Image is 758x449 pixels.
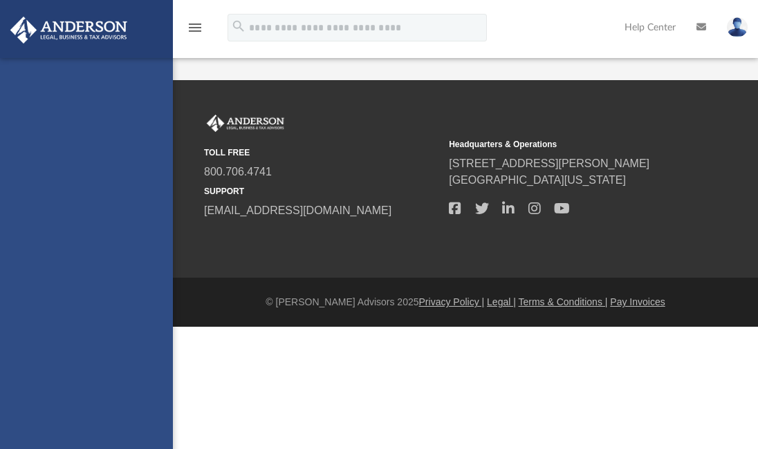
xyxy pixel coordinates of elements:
[519,296,608,307] a: Terms & Conditions |
[419,296,485,307] a: Privacy Policy |
[449,174,626,186] a: [GEOGRAPHIC_DATA][US_STATE]
[204,166,272,178] a: 800.706.4741
[204,185,439,198] small: SUPPORT
[449,138,684,151] small: Headquarters & Operations
[187,26,203,36] a: menu
[173,295,758,309] div: © [PERSON_NAME] Advisors 2025
[610,296,665,307] a: Pay Invoices
[6,17,131,44] img: Anderson Advisors Platinum Portal
[449,157,649,169] a: [STREET_ADDRESS][PERSON_NAME]
[727,17,748,37] img: User Pic
[204,115,287,133] img: Anderson Advisors Platinum Portal
[187,19,203,36] i: menu
[487,296,516,307] a: Legal |
[231,19,246,34] i: search
[204,204,391,216] a: [EMAIL_ADDRESS][DOMAIN_NAME]
[204,146,439,159] small: TOLL FREE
